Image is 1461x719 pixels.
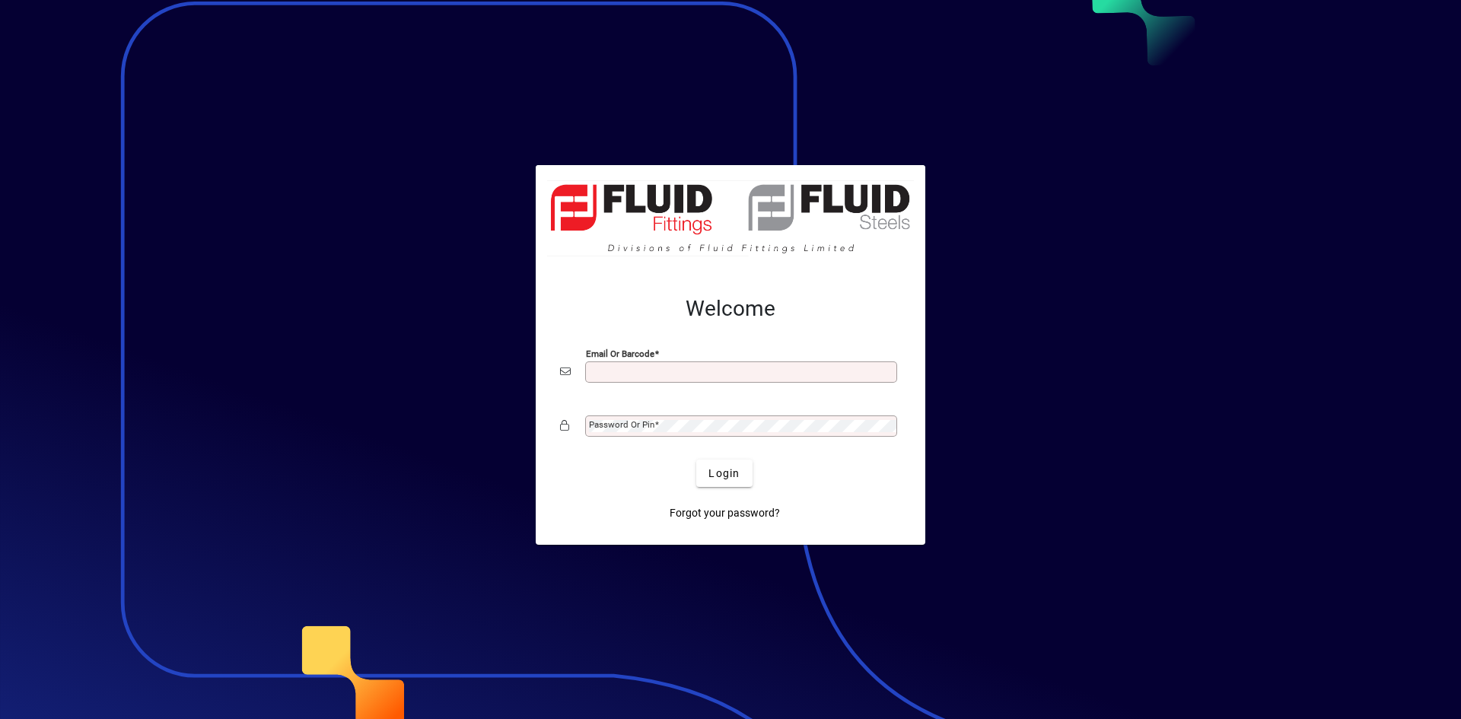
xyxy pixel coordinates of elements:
[586,348,654,359] mat-label: Email or Barcode
[664,499,786,527] a: Forgot your password?
[708,466,740,482] span: Login
[589,419,654,430] mat-label: Password or Pin
[670,505,780,521] span: Forgot your password?
[696,460,752,487] button: Login
[560,296,901,322] h2: Welcome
